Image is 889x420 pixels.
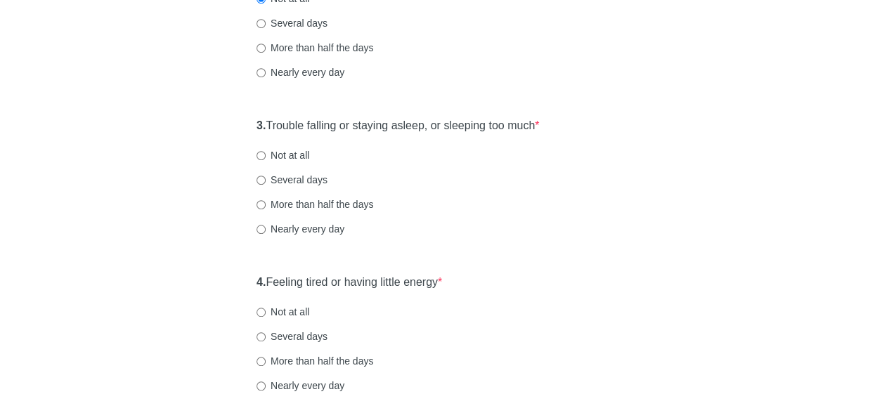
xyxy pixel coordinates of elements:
strong: 4. [257,276,266,288]
label: Trouble falling or staying asleep, or sleeping too much [257,118,539,134]
label: Feeling tired or having little energy [257,275,442,291]
input: More than half the days [257,200,266,209]
input: More than half the days [257,44,266,53]
label: Nearly every day [257,222,344,236]
label: Several days [257,329,327,343]
label: More than half the days [257,354,373,368]
strong: 3. [257,119,266,131]
input: Not at all [257,151,266,160]
input: Nearly every day [257,381,266,391]
label: Several days [257,16,327,30]
label: Nearly every day [257,65,344,79]
input: Several days [257,332,266,341]
input: Not at all [257,308,266,317]
input: Several days [257,19,266,28]
input: Nearly every day [257,225,266,234]
label: Nearly every day [257,379,344,393]
label: Not at all [257,148,309,162]
input: Nearly every day [257,68,266,77]
input: Several days [257,176,266,185]
label: Several days [257,173,327,187]
label: More than half the days [257,41,373,55]
input: More than half the days [257,357,266,366]
label: More than half the days [257,197,373,211]
label: Not at all [257,305,309,319]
